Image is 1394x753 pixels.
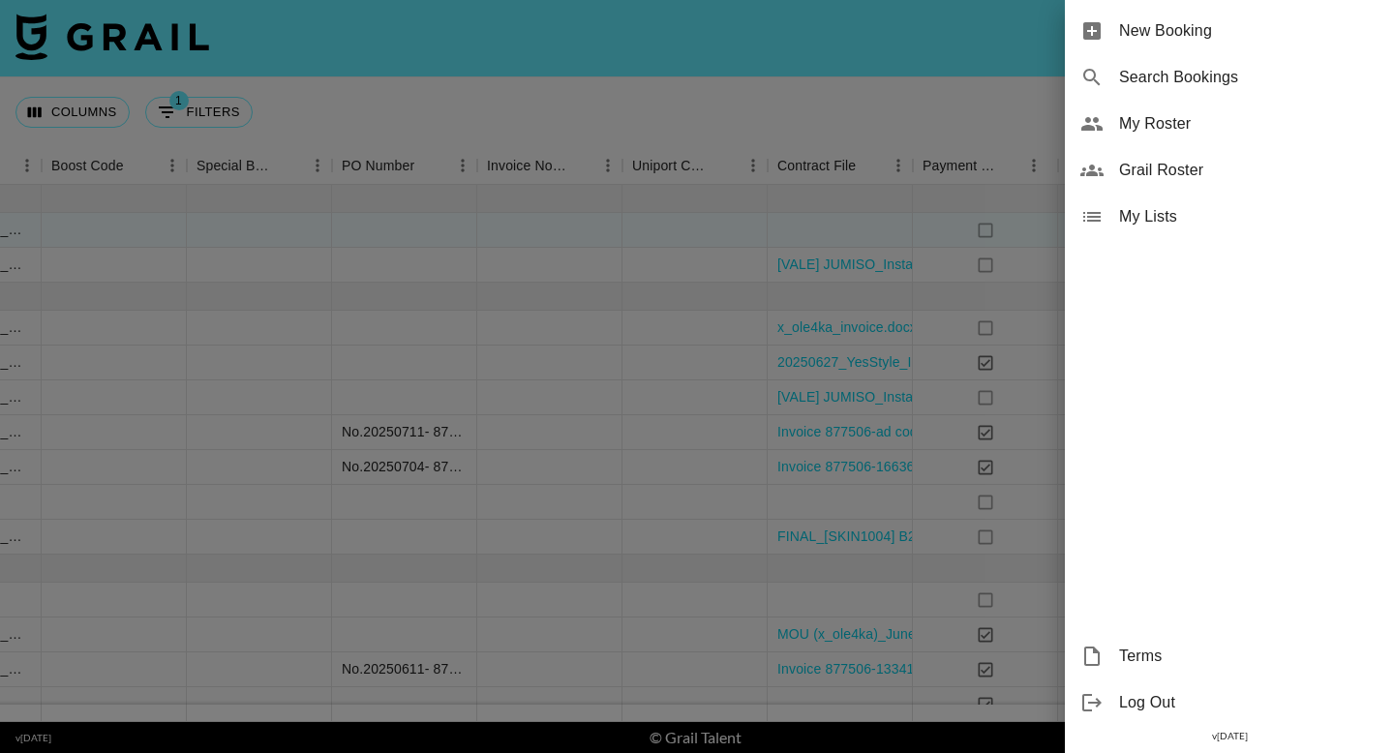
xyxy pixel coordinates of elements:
div: My Lists [1065,194,1394,240]
span: Terms [1119,645,1379,668]
div: My Roster [1065,101,1394,147]
span: Log Out [1119,691,1379,714]
div: Grail Roster [1065,147,1394,194]
span: Grail Roster [1119,159,1379,182]
div: Log Out [1065,679,1394,726]
span: Search Bookings [1119,66,1379,89]
span: My Lists [1119,205,1379,228]
div: v [DATE] [1065,726,1394,746]
div: New Booking [1065,8,1394,54]
div: Search Bookings [1065,54,1394,101]
div: Terms [1065,633,1394,679]
span: New Booking [1119,19,1379,43]
span: My Roster [1119,112,1379,136]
